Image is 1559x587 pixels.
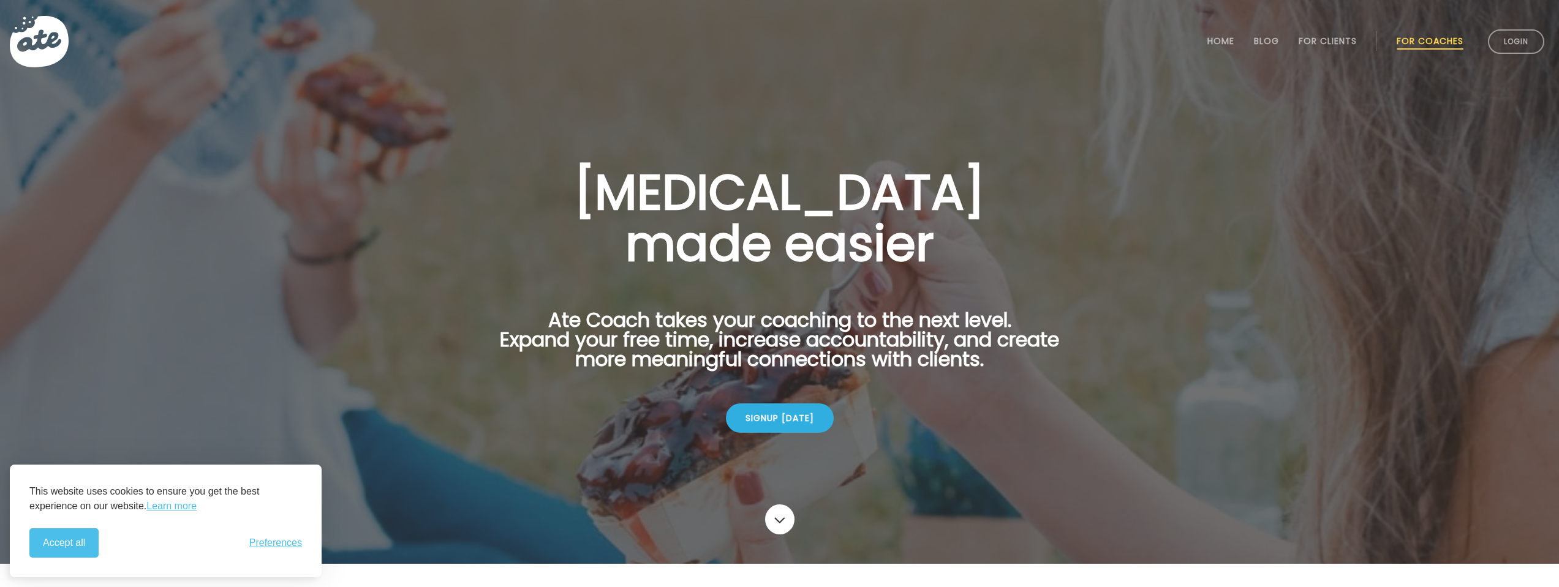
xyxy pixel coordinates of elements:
a: Learn more [146,499,197,514]
h1: [MEDICAL_DATA] made easier [481,166,1079,269]
a: Login [1488,29,1544,54]
p: Ate Coach takes your coaching to the next level. Expand your free time, increase accountability, ... [481,310,1079,384]
button: Toggle preferences [249,537,302,548]
a: Home [1207,36,1234,46]
p: This website uses cookies to ensure you get the best experience on our website. [29,484,302,514]
button: Accept all cookies [29,528,99,558]
a: For Coaches [1397,36,1463,46]
a: Blog [1254,36,1279,46]
span: Preferences [249,537,302,548]
a: For Clients [1299,36,1357,46]
div: Signup [DATE] [726,403,834,433]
